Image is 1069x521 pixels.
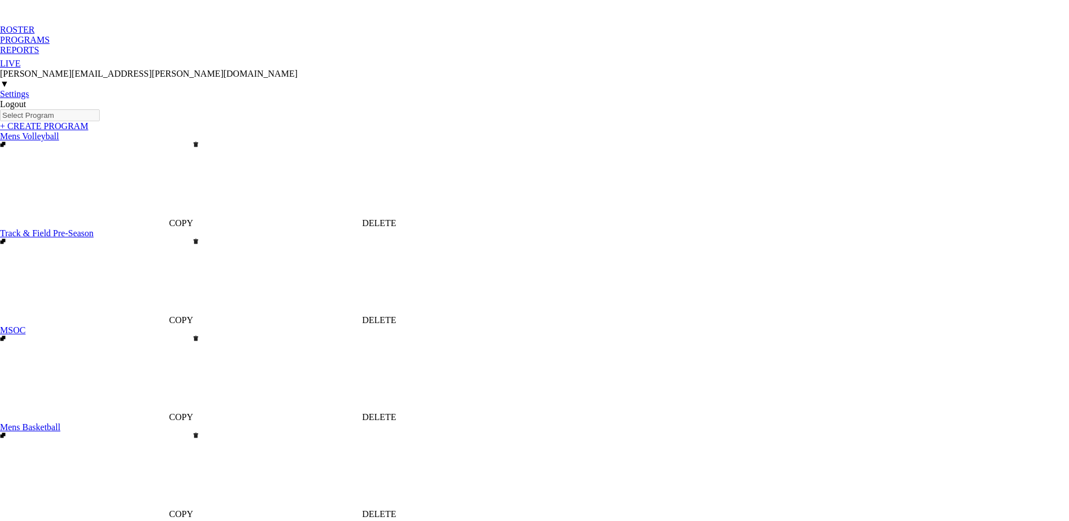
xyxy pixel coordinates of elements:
span: DELETE [193,509,396,519]
span: DELETE [193,412,396,422]
span: DELETE [193,315,396,325]
iframe: Chat Widget [1013,467,1069,521]
span: DELETE [193,218,396,228]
